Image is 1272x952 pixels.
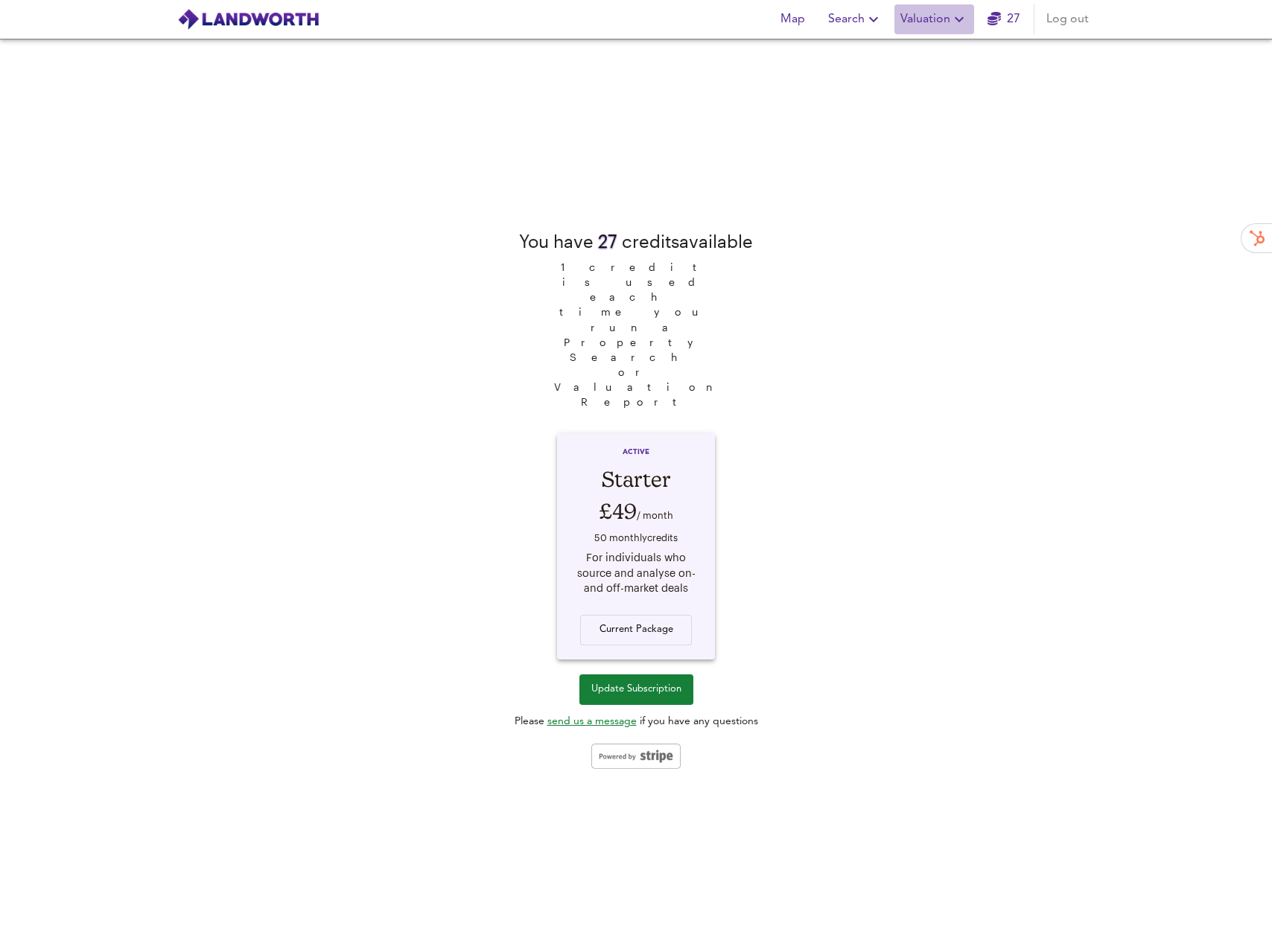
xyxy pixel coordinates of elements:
div: You have credit s available [519,229,753,254]
span: Log out [1046,9,1089,30]
div: Starter [571,464,701,494]
span: Map [775,9,810,30]
span: 1 credit is used each time you run a Property Search or Valuation Report [547,254,725,409]
a: 27 [988,9,1020,30]
div: £49 [571,494,701,528]
span: Update Subscription [591,681,681,698]
img: logo [177,8,319,31]
button: Search [822,4,888,34]
div: For individuals who source and analyse on- and off-market deals [571,550,701,596]
span: / month [637,509,673,520]
span: Valuation [900,9,968,30]
button: Log out [1040,4,1095,34]
span: 27 [598,231,617,252]
button: Update Subscription [579,674,693,705]
div: 50 monthly credit s [571,528,701,550]
div: ACTIVE [571,447,701,464]
button: Valuation [894,4,974,34]
button: Map [769,4,816,34]
div: Please if you have any questions [515,714,758,729]
a: send us a message [547,716,637,726]
span: Search [828,9,883,30]
img: stripe-logo [591,744,681,769]
button: 27 [980,4,1028,34]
